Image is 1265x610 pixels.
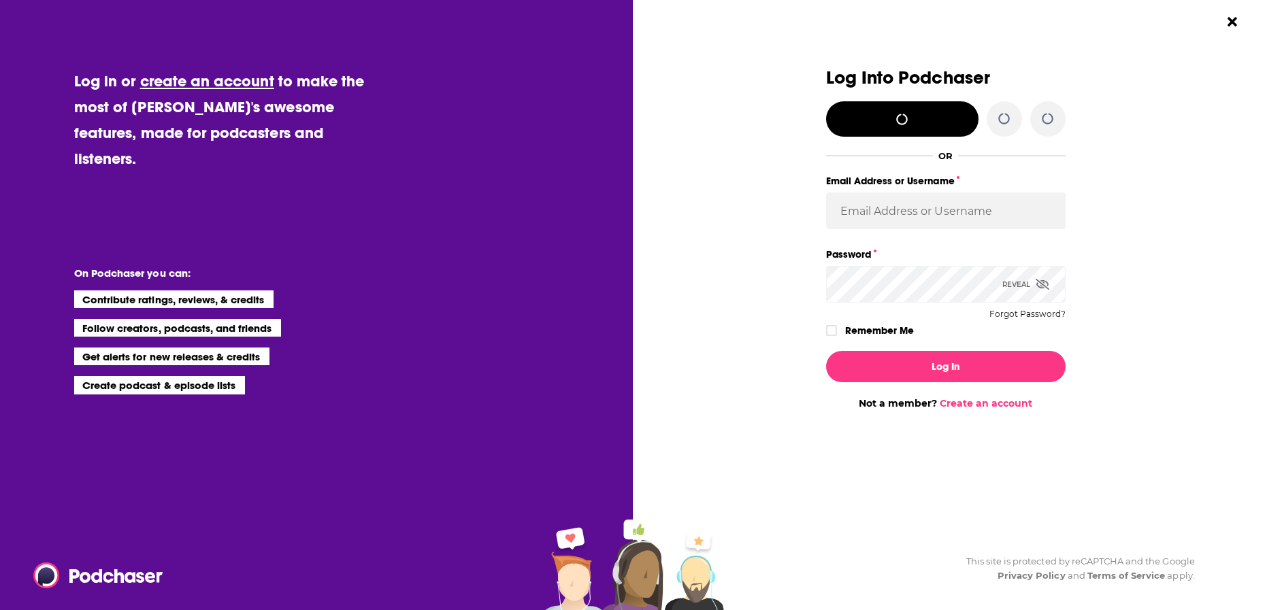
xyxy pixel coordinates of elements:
[74,376,245,394] li: Create podcast & episode lists
[940,397,1032,409] a: Create an account
[989,309,1066,319] button: Forgot Password?
[1002,266,1049,303] div: Reveal
[826,68,1066,88] h3: Log Into Podchaser
[998,570,1066,581] a: Privacy Policy
[938,150,953,161] div: OR
[826,397,1066,409] div: Not a member?
[826,172,1066,190] label: Email Address or Username
[826,351,1066,382] button: Log In
[33,562,153,588] a: Podchaser - Follow, Share and Rate Podcasts
[140,71,274,90] a: create an account
[74,267,346,279] li: On Podchaser you can:
[1219,9,1245,35] button: Close Button
[826,245,1066,263] label: Password
[74,290,274,308] li: Contribute ratings, reviews, & credits
[845,322,914,339] label: Remember Me
[74,348,269,365] li: Get alerts for new releases & credits
[826,192,1066,229] input: Email Address or Username
[33,562,164,588] img: Podchaser - Follow, Share and Rate Podcasts
[955,554,1195,583] div: This site is protected by reCAPTCHA and the Google and apply.
[1087,570,1166,581] a: Terms of Service
[74,319,282,337] li: Follow creators, podcasts, and friends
